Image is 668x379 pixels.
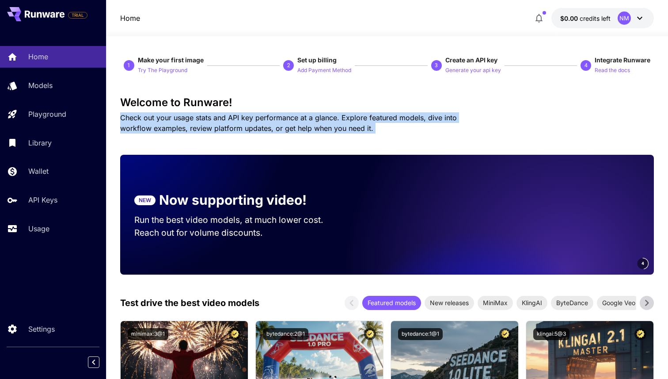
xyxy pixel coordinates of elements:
span: Set up billing [297,56,337,64]
p: Reach out for volume discounts. [134,226,340,239]
button: Certified Model – Vetted for best performance and includes a commercial license. [229,328,241,340]
span: Featured models [362,298,421,307]
p: Wallet [28,166,49,176]
span: New releases [425,298,474,307]
p: Usage [28,223,49,234]
div: $0.00 [560,14,611,23]
p: NEW [139,196,151,204]
p: API Keys [28,195,57,205]
p: Generate your api key [445,66,501,75]
button: minimax:3@1 [128,328,168,340]
a: Home [120,13,140,23]
button: Try The Playground [138,65,187,75]
span: ByteDance [551,298,593,307]
button: Certified Model – Vetted for best performance and includes a commercial license. [499,328,511,340]
span: Integrate Runware [595,56,650,64]
button: Read the docs [595,65,630,75]
p: 3 [435,61,438,69]
div: KlingAI [516,296,547,310]
button: klingai:5@3 [533,328,569,340]
div: Featured models [362,296,421,310]
p: Run the best video models, at much lower cost. [134,214,340,226]
div: MiniMax [478,296,513,310]
button: Add Payment Method [297,65,351,75]
span: TRIAL [68,12,87,19]
span: KlingAI [516,298,547,307]
p: 1 [127,61,130,69]
span: 4 [641,260,644,267]
button: bytedance:1@1 [398,328,443,340]
span: MiniMax [478,298,513,307]
span: Check out your usage stats and API key performance at a glance. Explore featured models, dive int... [120,113,457,133]
span: Add your payment card to enable full platform functionality. [68,10,87,20]
h3: Welcome to Runware! [120,96,654,109]
p: 4 [584,61,588,69]
span: Create an API key [445,56,497,64]
p: Home [28,51,48,62]
nav: breadcrumb [120,13,140,23]
div: Collapse sidebar [95,354,106,370]
span: Google Veo [597,298,641,307]
span: $0.00 [560,15,580,22]
p: Playground [28,109,66,119]
button: $0.00NM [551,8,654,28]
button: Certified Model – Vetted for best performance and includes a commercial license. [364,328,376,340]
span: credits left [580,15,611,22]
p: Now supporting video! [159,190,307,210]
p: Library [28,138,52,148]
button: Generate your api key [445,65,501,75]
div: New releases [425,296,474,310]
div: ByteDance [551,296,593,310]
p: Models [28,80,53,91]
p: Settings [28,324,55,334]
button: Certified Model – Vetted for best performance and includes a commercial license. [634,328,646,340]
div: NM [618,11,631,25]
div: Google Veo [597,296,641,310]
p: Read the docs [595,66,630,75]
p: Add Payment Method [297,66,351,75]
p: 2 [287,61,290,69]
span: Make your first image [138,56,204,64]
p: Test drive the best video models [120,296,259,310]
button: Collapse sidebar [88,356,99,368]
button: bytedance:2@1 [263,328,308,340]
p: Try The Playground [138,66,187,75]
